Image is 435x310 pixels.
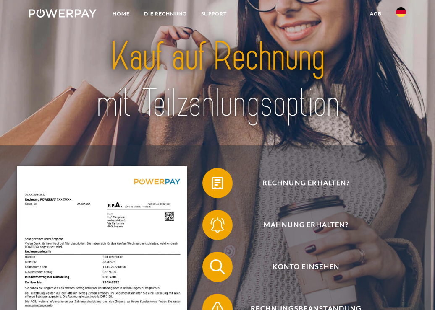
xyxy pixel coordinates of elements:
img: qb_search.svg [208,257,227,276]
a: Home [105,6,137,21]
iframe: Schaltfläche zum Öffnen des Messaging-Fensters [401,276,428,303]
span: Konto einsehen [214,252,399,282]
button: Rechnung erhalten? [202,168,399,198]
img: title-powerpay_de.svg [67,31,368,129]
span: Rechnung erhalten? [214,168,399,198]
img: qb_bill.svg [208,173,227,192]
span: Mahnung erhalten? [214,210,399,240]
a: SUPPORT [194,6,234,21]
a: Mahnung erhalten? [191,208,410,242]
a: Konto einsehen [191,250,410,284]
a: Rechnung erhalten? [191,166,410,200]
img: de [396,7,406,17]
img: qb_bell.svg [208,215,227,234]
button: Konto einsehen [202,252,399,282]
button: Mahnung erhalten? [202,210,399,240]
a: DIE RECHNUNG [137,6,194,21]
a: agb [363,6,389,21]
img: logo-powerpay-white.svg [29,9,97,18]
